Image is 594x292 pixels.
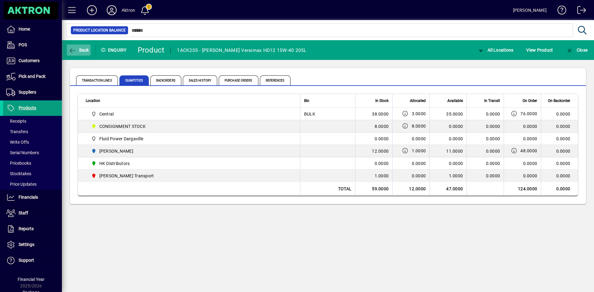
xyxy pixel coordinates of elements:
[486,149,500,154] span: 0.0000
[412,161,426,166] span: 0.0000
[553,1,566,21] a: Knowledge Base
[3,85,62,100] a: Suppliers
[3,253,62,268] a: Support
[183,75,217,85] span: Sales History
[429,145,467,157] td: 11.0000
[3,205,62,221] a: Staff
[89,147,293,155] span: HAMILTON
[484,97,500,104] span: In Transit
[476,44,515,56] button: All Locations
[19,242,34,247] span: Settings
[150,75,181,85] span: Backorders
[523,160,537,167] span: 0.0000
[355,108,392,120] td: 38.0000
[513,5,547,15] div: [PERSON_NAME]
[355,145,392,157] td: 12.0000
[177,45,306,55] div: 1ACK205 - [PERSON_NAME] Versimax HD12 15W-40 205L
[523,123,537,129] span: 0.0000
[6,129,28,134] span: Transfers
[19,74,45,79] span: Pick and Pack
[412,173,426,178] span: 0.0000
[89,123,293,130] span: CONSIGNMENT STOCK
[429,133,467,145] td: 0.0000
[566,48,588,53] span: Close
[82,5,102,16] button: Add
[355,120,392,133] td: 8.0000
[19,195,38,200] span: Financials
[520,148,537,154] span: 48.0000
[541,182,578,196] td: 0.0000
[548,97,570,104] span: On Backorder
[410,97,426,104] span: Allocated
[99,136,144,142] span: Fluid Power Dargaville
[3,179,62,189] a: Price Updates
[504,182,541,196] td: 124.0000
[3,147,62,158] a: Serial Numbers
[86,97,100,104] span: Location
[3,69,62,84] a: Pick and Pack
[19,226,34,231] span: Reports
[99,160,130,167] span: HK Distributors
[19,210,28,215] span: Staff
[541,108,578,120] td: 0.0000
[19,58,40,63] span: Customers
[355,157,392,170] td: 0.0000
[375,97,389,104] span: In Stock
[3,221,62,237] a: Reports
[523,97,537,104] span: On Order
[429,170,467,182] td: 1.0000
[429,120,467,133] td: 0.0000
[3,22,62,37] a: Home
[412,148,426,154] span: 1.0000
[573,1,586,21] a: Logout
[355,133,392,145] td: 0.0000
[486,112,500,116] span: 0.0000
[412,136,426,141] span: 0.0000
[89,135,293,142] span: Fluid Power Dargaville
[541,133,578,145] td: 0.0000
[486,173,500,178] span: 0.0000
[523,136,537,142] span: 0.0000
[122,5,135,15] div: Aktron
[99,123,146,129] span: CONSIGNMENT STOCK
[486,161,500,166] span: 0.0000
[486,124,500,129] span: 0.0000
[412,111,426,117] span: 3.0000
[3,53,62,69] a: Customers
[67,44,91,56] button: Back
[6,182,37,187] span: Price Updates
[559,44,594,56] app-page-header-button: Close enquiry
[68,48,89,53] span: Back
[138,45,165,55] div: Product
[99,173,154,179] span: [PERSON_NAME] Transport
[477,48,514,53] span: All Locations
[6,119,26,124] span: Receipts
[392,182,429,196] td: 12.0000
[6,150,39,155] span: Serial Numbers
[73,27,126,33] span: Product Location Balance
[19,27,30,32] span: Home
[96,45,133,55] div: Enquiry
[3,168,62,179] a: Stocktakes
[99,148,133,154] span: [PERSON_NAME]
[89,172,293,180] span: T. Croft Transport
[471,44,520,56] app-page-header-button: Change Location
[541,170,578,182] td: 0.0000
[300,182,355,196] td: Total
[300,108,355,120] td: BULK
[429,182,467,196] td: 47.0000
[486,136,500,141] span: 0.0000
[19,90,36,95] span: Suppliers
[429,108,467,120] td: 35.0000
[219,75,258,85] span: Purchase Orders
[520,111,537,117] span: 76.0000
[3,237,62,252] a: Settings
[304,97,309,104] span: Bin
[429,157,467,170] td: 0.0000
[523,173,537,179] span: 0.0000
[19,105,36,110] span: Products
[260,75,291,85] span: References
[541,157,578,170] td: 0.0000
[355,170,392,182] td: 1.0000
[3,37,62,53] a: POS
